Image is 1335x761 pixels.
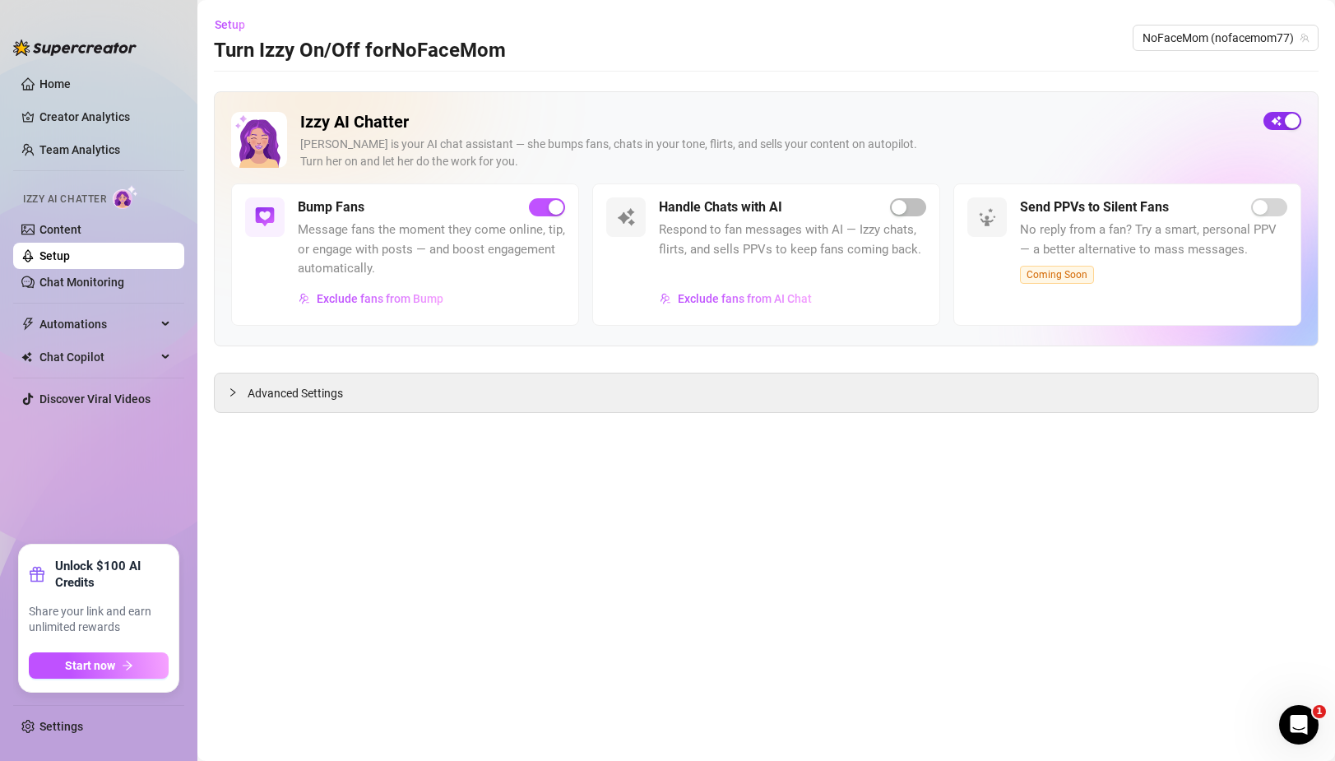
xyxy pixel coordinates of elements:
[317,292,443,305] span: Exclude fans from Bump
[659,285,813,312] button: Exclude fans from AI Chat
[659,220,926,259] span: Respond to fan messages with AI — Izzy chats, flirts, and sells PPVs to keep fans coming back.
[616,207,636,227] img: svg%3e
[39,143,120,156] a: Team Analytics
[300,136,1250,170] div: [PERSON_NAME] is your AI chat assistant — she bumps fans, chats in your tone, flirts, and sells y...
[39,344,156,370] span: Chat Copilot
[1020,197,1169,217] h5: Send PPVs to Silent Fans
[39,104,171,130] a: Creator Analytics
[1020,266,1094,284] span: Coming Soon
[298,197,364,217] h5: Bump Fans
[1300,33,1310,43] span: team
[29,604,169,636] span: Share your link and earn unlimited rewards
[214,12,258,38] button: Setup
[299,293,310,304] img: svg%3e
[29,566,45,582] span: gift
[65,659,115,672] span: Start now
[248,384,343,402] span: Advanced Settings
[1313,705,1326,718] span: 1
[39,276,124,289] a: Chat Monitoring
[1279,705,1319,745] iframe: Intercom live chat
[39,77,71,90] a: Home
[122,660,133,671] span: arrow-right
[977,207,997,227] img: svg%3e
[1020,220,1287,259] span: No reply from a fan? Try a smart, personal PPV — a better alternative to mass messages.
[659,197,782,217] h5: Handle Chats with AI
[23,192,106,207] span: Izzy AI Chatter
[678,292,812,305] span: Exclude fans from AI Chat
[660,293,671,304] img: svg%3e
[21,351,32,363] img: Chat Copilot
[228,387,238,397] span: collapsed
[39,249,70,262] a: Setup
[39,392,151,406] a: Discover Viral Videos
[55,558,169,591] strong: Unlock $100 AI Credits
[300,112,1250,132] h2: Izzy AI Chatter
[39,311,156,337] span: Automations
[113,185,138,209] img: AI Chatter
[39,223,81,236] a: Content
[298,285,444,312] button: Exclude fans from Bump
[13,39,137,56] img: logo-BBDzfeDw.svg
[39,720,83,733] a: Settings
[228,383,248,401] div: collapsed
[215,18,245,31] span: Setup
[29,652,169,679] button: Start nowarrow-right
[231,112,287,168] img: Izzy AI Chatter
[1143,26,1309,50] span: NoFaceMom (nofacemom77)
[298,220,565,279] span: Message fans the moment they come online, tip, or engage with posts — and boost engagement automa...
[21,318,35,331] span: thunderbolt
[255,207,275,227] img: svg%3e
[214,38,506,64] h3: Turn Izzy On/Off for NoFaceMom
